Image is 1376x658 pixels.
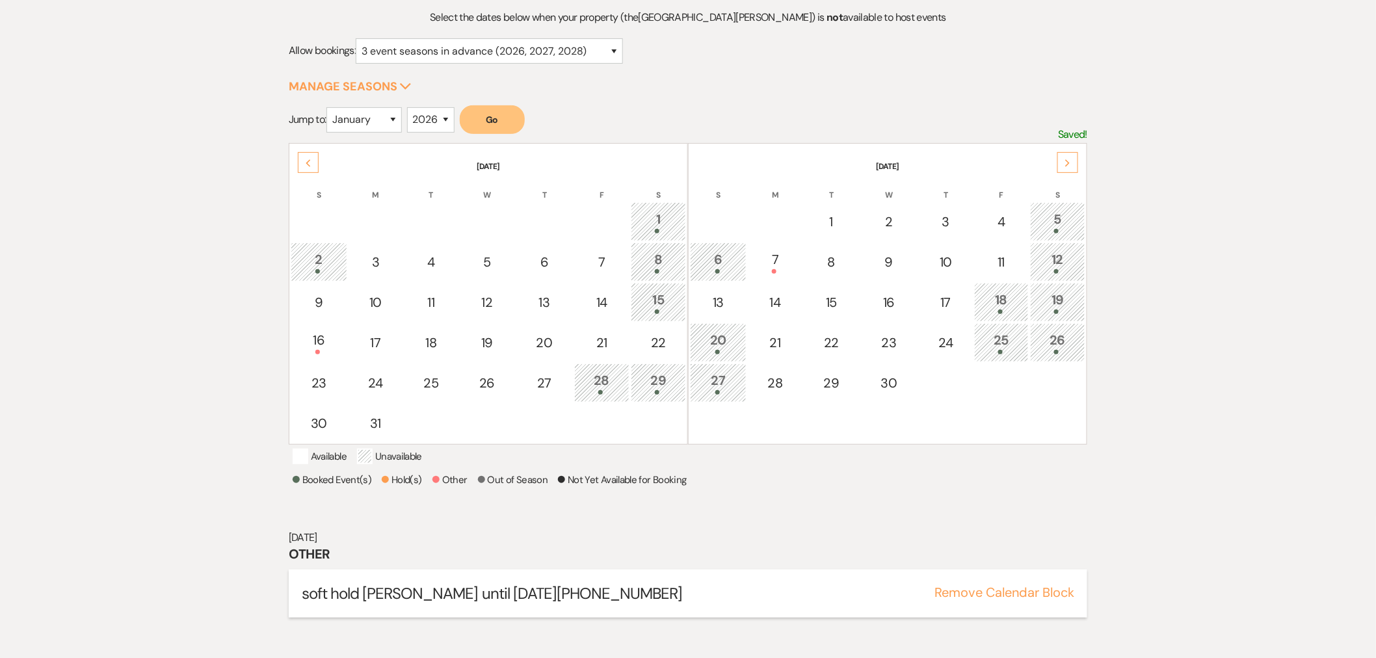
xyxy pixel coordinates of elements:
div: 12 [466,293,507,312]
div: 14 [581,293,622,312]
div: 16 [867,293,910,312]
div: 22 [638,333,679,352]
div: 11 [411,293,451,312]
div: 17 [926,293,966,312]
div: 28 [581,371,622,395]
h3: Other [289,545,1087,563]
div: 9 [298,293,340,312]
div: 2 [867,212,910,231]
div: 25 [411,373,451,393]
th: S [291,174,347,201]
div: 18 [411,333,451,352]
div: 25 [981,330,1022,354]
div: 26 [1037,330,1078,354]
th: T [919,174,973,201]
div: 19 [466,333,507,352]
div: 7 [581,252,622,272]
div: 20 [523,333,566,352]
div: 21 [581,333,622,352]
div: 4 [981,212,1022,231]
div: 29 [638,371,679,395]
div: 20 [697,330,739,354]
th: S [690,174,747,201]
h6: [DATE] [289,531,1087,545]
span: Allow bookings: [289,44,356,58]
div: 30 [867,373,910,393]
div: 23 [867,333,910,352]
div: 12 [1037,250,1078,274]
div: 8 [638,250,679,274]
strong: not [827,10,843,24]
div: 28 [755,373,795,393]
div: 4 [411,252,451,272]
button: Remove Calendar Block [934,586,1074,599]
th: M [748,174,802,201]
th: W [459,174,514,201]
div: 27 [523,373,566,393]
th: W [860,174,917,201]
button: Manage Seasons [289,81,412,92]
div: 23 [298,373,340,393]
div: 14 [755,293,795,312]
div: 5 [466,252,507,272]
th: T [804,174,859,201]
th: M [349,174,403,201]
th: [DATE] [291,145,686,172]
th: T [404,174,458,201]
p: Unavailable [357,449,422,464]
div: 1 [638,209,679,233]
div: 3 [926,212,966,231]
div: 16 [298,330,340,354]
p: Hold(s) [382,472,422,488]
div: 31 [356,414,395,433]
div: 10 [926,252,966,272]
th: F [574,174,629,201]
p: Booked Event(s) [293,472,371,488]
p: Out of Season [478,472,548,488]
button: Go [460,105,525,134]
div: 6 [697,250,739,274]
th: [DATE] [690,145,1085,172]
p: Select the dates below when your property (the [GEOGRAPHIC_DATA][PERSON_NAME] ) is available to h... [388,9,987,26]
div: 13 [697,293,739,312]
div: 1 [811,212,852,231]
th: T [516,174,573,201]
div: 24 [356,373,395,393]
div: 29 [811,373,852,393]
div: 24 [926,333,966,352]
div: 5 [1037,209,1078,233]
p: Saved! [1058,126,1087,143]
div: 13 [523,293,566,312]
div: 7 [755,250,795,274]
div: 21 [755,333,795,352]
div: 2 [298,250,340,274]
div: 15 [811,293,852,312]
p: Not Yet Available for Booking [558,472,686,488]
div: 9 [867,252,910,272]
div: 30 [298,414,340,433]
th: S [631,174,686,201]
th: F [974,174,1029,201]
div: 22 [811,333,852,352]
div: 10 [356,293,395,312]
div: 8 [811,252,852,272]
div: 27 [697,371,739,395]
div: 19 [1037,290,1078,314]
div: 26 [466,373,507,393]
div: 3 [356,252,395,272]
span: soft hold [PERSON_NAME] until [DATE][PHONE_NUMBER] [302,583,683,603]
div: 11 [981,252,1022,272]
div: 6 [523,252,566,272]
p: Other [432,472,468,488]
div: 18 [981,290,1022,314]
p: Available [293,449,347,464]
div: 17 [356,333,395,352]
div: 15 [638,290,679,314]
span: Jump to: [289,112,326,126]
th: S [1030,174,1085,201]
